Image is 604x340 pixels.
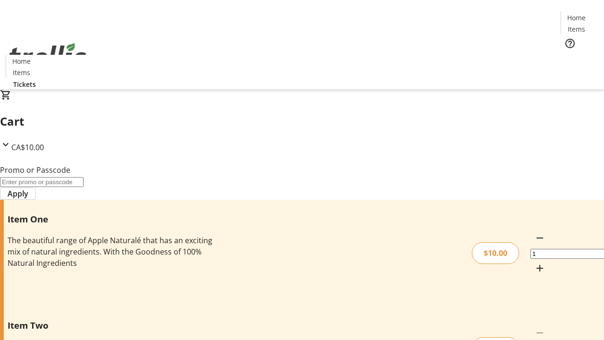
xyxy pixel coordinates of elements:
[561,24,591,34] a: Items
[567,13,586,23] span: Home
[12,56,31,66] span: Home
[530,229,549,247] button: Decrement by one
[13,68,30,77] span: Items
[561,34,579,53] button: Help
[530,259,549,278] button: Increment by one
[6,68,36,77] a: Items
[6,56,36,66] a: Home
[11,142,44,153] span: CA$10.00
[8,235,214,269] div: The beautiful range of Apple Naturalé that has an exciting mix of natural ingredients. With the G...
[8,319,214,332] h3: Item Two
[6,33,90,80] img: Orient E2E Organization eZL6tGAG7r's Logo
[561,13,591,23] a: Home
[8,212,214,226] h3: Item One
[472,242,519,264] div: $10.00
[8,188,28,199] span: Apply
[13,79,36,89] span: Tickets
[568,55,591,65] span: Tickets
[6,79,43,89] a: Tickets
[568,24,585,34] span: Items
[561,55,598,65] a: Tickets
